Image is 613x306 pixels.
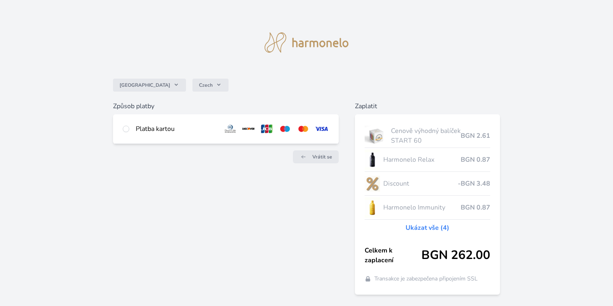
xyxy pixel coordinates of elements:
[383,155,461,165] span: Harmonelo Relax
[296,124,311,134] img: mc.svg
[365,173,380,194] img: discount-lo.png
[223,124,238,134] img: diners.svg
[365,150,380,170] img: CLEAN_RELAX_se_stinem_x-lo.jpg
[421,248,490,263] span: BGN 262.00
[113,79,186,92] button: [GEOGRAPHIC_DATA]
[265,32,349,53] img: logo.svg
[293,150,339,163] a: Vrátit se
[461,131,490,141] span: BGN 2.61
[259,124,274,134] img: jcb.svg
[383,203,461,212] span: Harmonelo Immunity
[383,179,458,188] span: Discount
[391,126,461,146] span: Cenově výhodný balíček START 60
[461,155,490,165] span: BGN 0.87
[365,246,421,265] span: Celkem k zaplacení
[406,223,449,233] a: Ukázat vše (4)
[312,154,332,160] span: Vrátit se
[461,203,490,212] span: BGN 0.87
[355,101,500,111] h6: Zaplatit
[365,126,388,146] img: start.jpg
[136,124,217,134] div: Platba kartou
[365,197,380,218] img: IMMUNITY_se_stinem_x-lo.jpg
[199,82,213,88] span: Czech
[314,124,329,134] img: visa.svg
[113,101,339,111] h6: Způsob platby
[120,82,170,88] span: [GEOGRAPHIC_DATA]
[374,275,478,283] span: Transakce je zabezpečena připojením SSL
[458,179,490,188] span: -BGN 3.48
[241,124,256,134] img: discover.svg
[192,79,229,92] button: Czech
[278,124,293,134] img: maestro.svg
